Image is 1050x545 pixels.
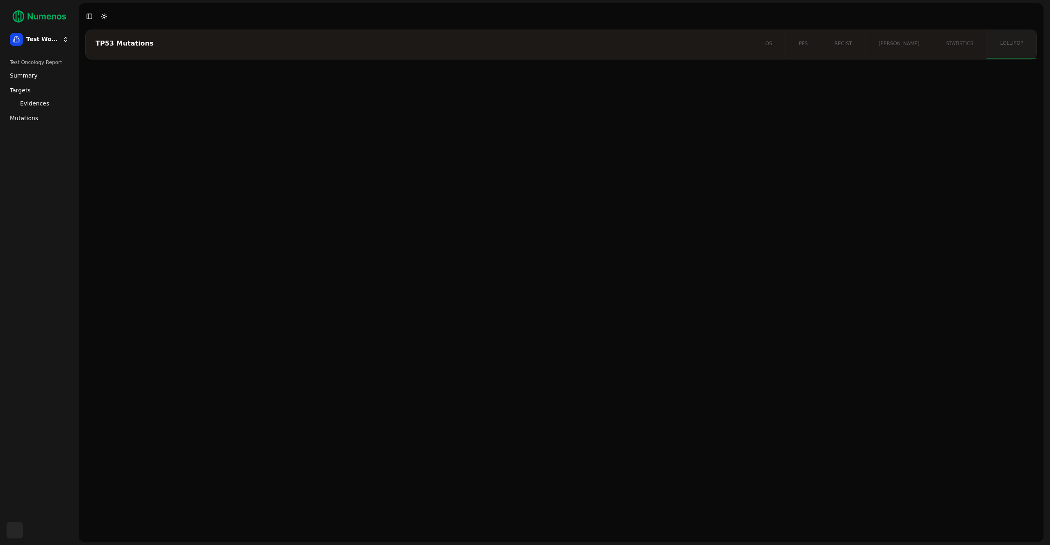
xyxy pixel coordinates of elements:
a: Targets [7,84,72,97]
a: Summary [7,69,72,82]
img: Numenos [7,7,72,26]
span: Evidences [20,99,49,108]
a: Mutations [7,112,72,125]
div: Test Oncology Report [7,56,72,69]
button: Test Workspace [7,30,72,49]
div: TP53 Mutations [96,40,740,47]
a: Evidences [17,98,62,109]
span: Summary [10,71,38,80]
span: Mutations [10,114,38,122]
span: Test Workspace [26,36,59,43]
span: Targets [10,86,31,94]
